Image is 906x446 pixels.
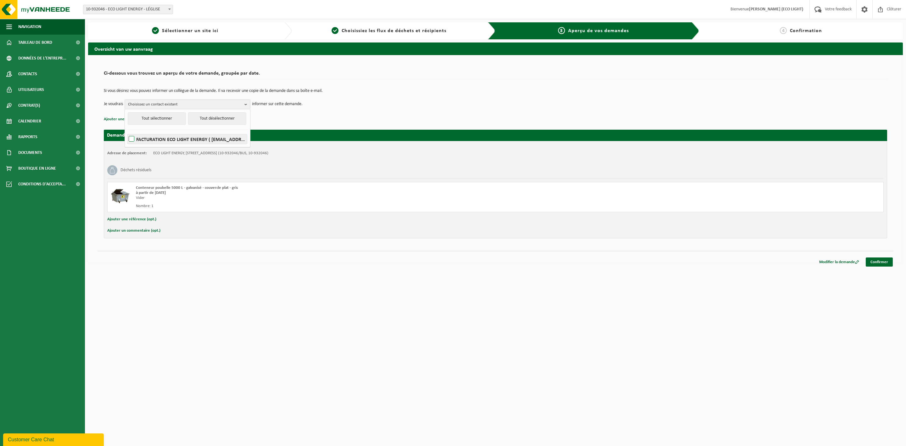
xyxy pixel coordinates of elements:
h2: Overzicht van uw aanvraag [88,42,903,55]
span: Documents [18,145,42,161]
p: Je voudrais [104,99,123,109]
h2: Ci-dessous vous trouvez un aperçu de votre demande, groupée par date. [104,71,887,79]
div: Vider [136,195,521,200]
span: Choisissez un contact existant [128,100,242,109]
button: Tout sélectionner [128,112,186,125]
span: Données de l'entrepr... [18,50,66,66]
a: Confirmer [866,257,893,267]
button: Tout désélectionner [188,112,246,125]
span: Conteneur poubelle 5000 L - galvanisé - couvercle plat - gris [136,186,238,190]
span: 1 [152,27,159,34]
span: Utilisateurs [18,82,44,98]
strong: Demande pour [DATE] [107,133,154,138]
span: Navigation [18,19,41,35]
button: Choisissez un contact existant [125,99,250,109]
button: Ajouter une référence (opt.) [107,215,156,223]
strong: [PERSON_NAME] (ECO LIGHT) [749,7,803,12]
span: Sélectionner un site ici [162,28,218,33]
span: 3 [558,27,565,34]
a: Modifier la demande [814,257,864,267]
img: WB-5000-GAL-GY-01.png [111,185,130,204]
iframe: chat widget [3,432,105,446]
a: 2Choisissiez les flux de déchets et récipients [295,27,483,35]
td: ECO LIGHT ENERGY, [STREET_ADDRESS] (10-932046/BUS, 10-932046) [153,151,268,156]
span: 4 [780,27,787,34]
span: Confirmation [790,28,822,33]
span: Tableau de bord [18,35,52,50]
p: Si vous désirez vous pouvez informer un collègue de la demande. Il va recevoir une copie de la de... [104,89,887,93]
strong: Adresse de placement: [107,151,147,155]
span: Aperçu de vos demandes [568,28,629,33]
h3: Déchets résiduels [120,165,151,175]
p: informer sur cette demande. [252,99,303,109]
button: Ajouter une référence (opt.) [104,115,153,123]
span: Conditions d'accepta... [18,176,66,192]
span: Rapports [18,129,37,145]
span: Boutique en ligne [18,161,56,176]
span: Calendrier [18,113,41,129]
span: Contacts [18,66,37,82]
span: Contrat(s) [18,98,40,113]
label: FACTURATION ECO LIGHT ENERGY ( [EMAIL_ADDRESS][DOMAIN_NAME] ) [127,134,247,144]
div: Nombre: 1 [136,204,521,209]
strong: à partir de [DATE] [136,191,166,195]
button: Ajouter un commentaire (opt.) [107,227,160,235]
span: Choisissiez les flux de déchets et récipients [342,28,446,33]
span: 2 [332,27,338,34]
span: 10-932046 - ECO LIGHT ENERGY - LÉGLISE [83,5,173,14]
a: 1Sélectionner un site ici [91,27,279,35]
